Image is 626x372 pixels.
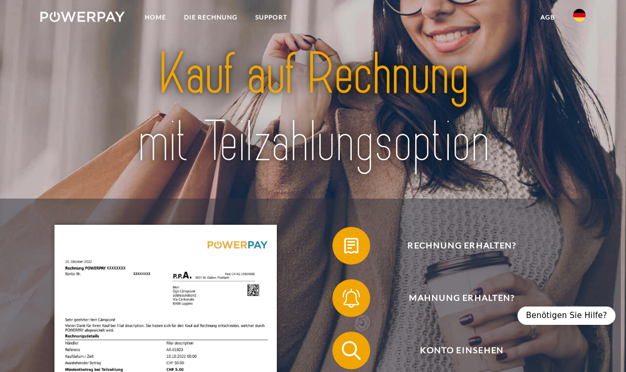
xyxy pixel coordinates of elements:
[340,234,363,258] img: qb_bill.svg
[573,9,586,21] img: de
[319,225,591,267] a: Rechnung erhalten?
[347,279,578,317] span: Mahnung erhalten?
[332,227,578,265] button: Rechnung erhalten?
[175,8,246,27] a: DIE RECHNUNG
[40,12,125,22] img: logo-powerpay-white.svg
[347,227,578,265] span: Rechnung erhalten?
[95,37,531,179] img: title-powerpay_de.svg
[136,8,175,27] a: Home
[340,339,363,363] img: qb_search.svg
[332,279,578,317] button: Mahnung erhalten?
[319,330,591,371] a: Konto einsehen
[347,332,578,369] span: Konto einsehen
[340,287,363,310] img: qb_bell.svg
[246,8,296,27] a: SUPPORT
[332,332,578,369] button: Konto einsehen
[517,307,616,325] div: Benötigen Sie Hilfe?
[319,277,591,319] a: Mahnung erhalten?
[532,8,564,27] a: agb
